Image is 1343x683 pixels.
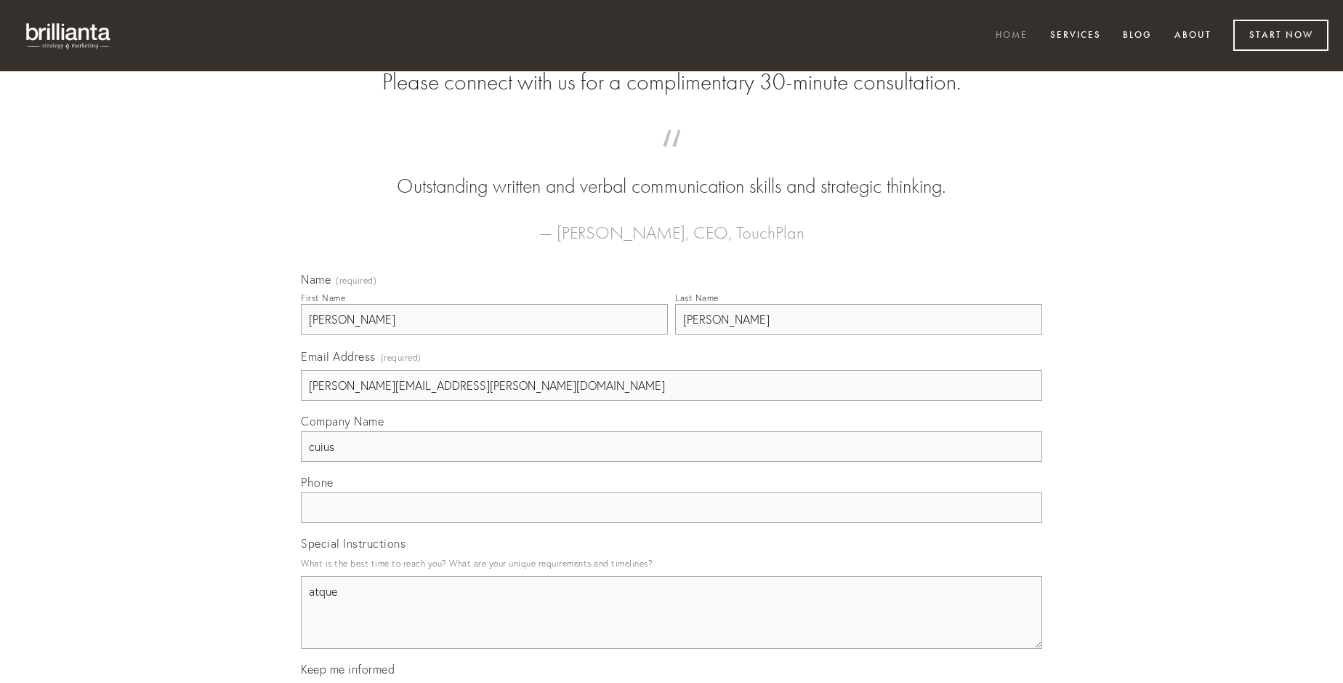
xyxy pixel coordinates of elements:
[1233,20,1328,51] a: Start Now
[324,144,1019,201] blockquote: Outstanding written and verbal communication skills and strategic thinking.
[675,292,719,303] div: Last Name
[1113,24,1161,48] a: Blog
[1165,24,1221,48] a: About
[301,272,331,287] span: Name
[301,662,395,676] span: Keep me informed
[301,292,345,303] div: First Name
[336,276,376,285] span: (required)
[15,15,124,57] img: brillianta - research, strategy, marketing
[1041,24,1110,48] a: Services
[986,24,1037,48] a: Home
[301,576,1042,649] textarea: atque
[301,475,334,490] span: Phone
[301,536,406,551] span: Special Instructions
[301,349,376,364] span: Email Address
[301,554,1042,573] p: What is the best time to reach you? What are your unique requirements and timelines?
[324,201,1019,247] figcaption: — [PERSON_NAME], CEO, TouchPlan
[381,348,422,367] span: (required)
[324,144,1019,172] span: “
[301,414,384,428] span: Company Name
[301,68,1042,96] h2: Please connect with us for a complimentary 30-minute consultation.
